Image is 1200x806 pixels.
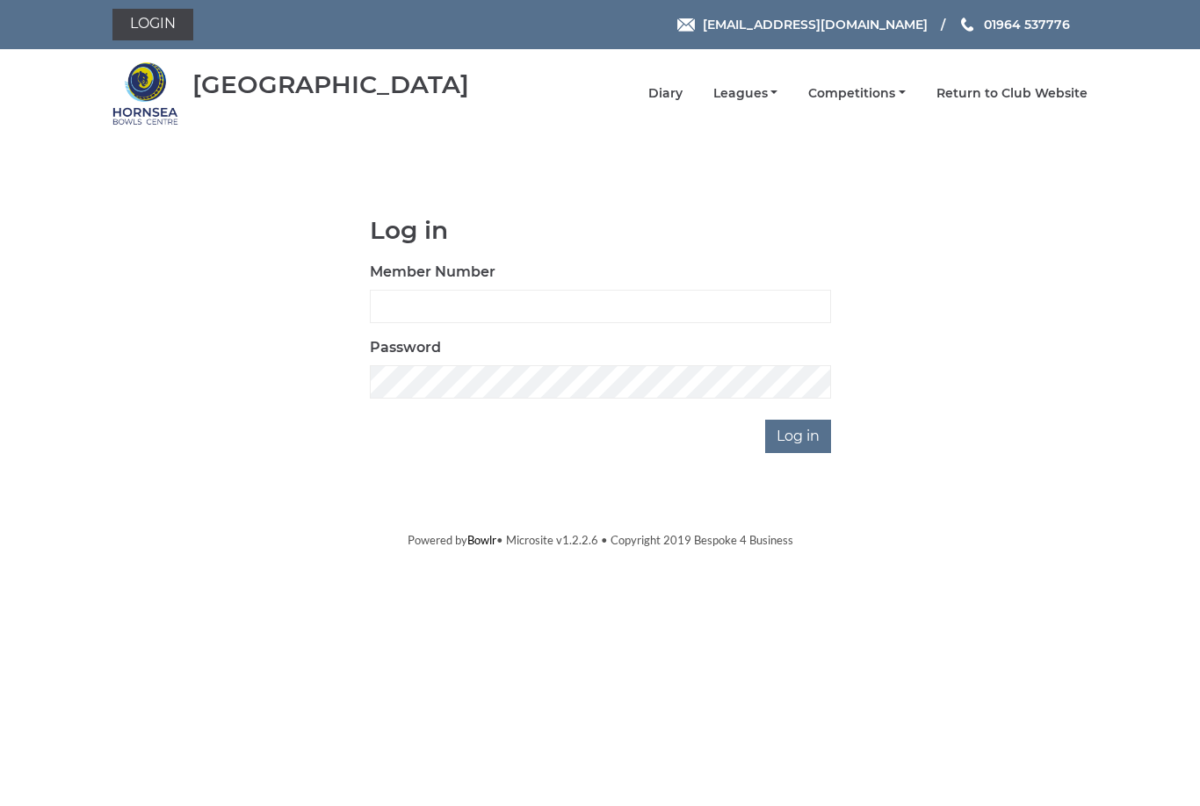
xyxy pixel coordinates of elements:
a: Leagues [713,85,778,102]
span: [EMAIL_ADDRESS][DOMAIN_NAME] [703,17,928,32]
a: Email [EMAIL_ADDRESS][DOMAIN_NAME] [677,15,928,34]
span: Powered by • Microsite v1.2.2.6 • Copyright 2019 Bespoke 4 Business [408,533,793,547]
img: Hornsea Bowls Centre [112,61,178,126]
label: Password [370,337,441,358]
span: 01964 537776 [984,17,1070,32]
a: Login [112,9,193,40]
a: Bowlr [467,533,496,547]
img: Phone us [961,18,973,32]
label: Member Number [370,262,495,283]
a: Diary [648,85,683,102]
a: Phone us 01964 537776 [958,15,1070,34]
input: Log in [765,420,831,453]
div: [GEOGRAPHIC_DATA] [192,71,469,98]
img: Email [677,18,695,32]
a: Return to Club Website [936,85,1088,102]
h1: Log in [370,217,831,244]
a: Competitions [808,85,906,102]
